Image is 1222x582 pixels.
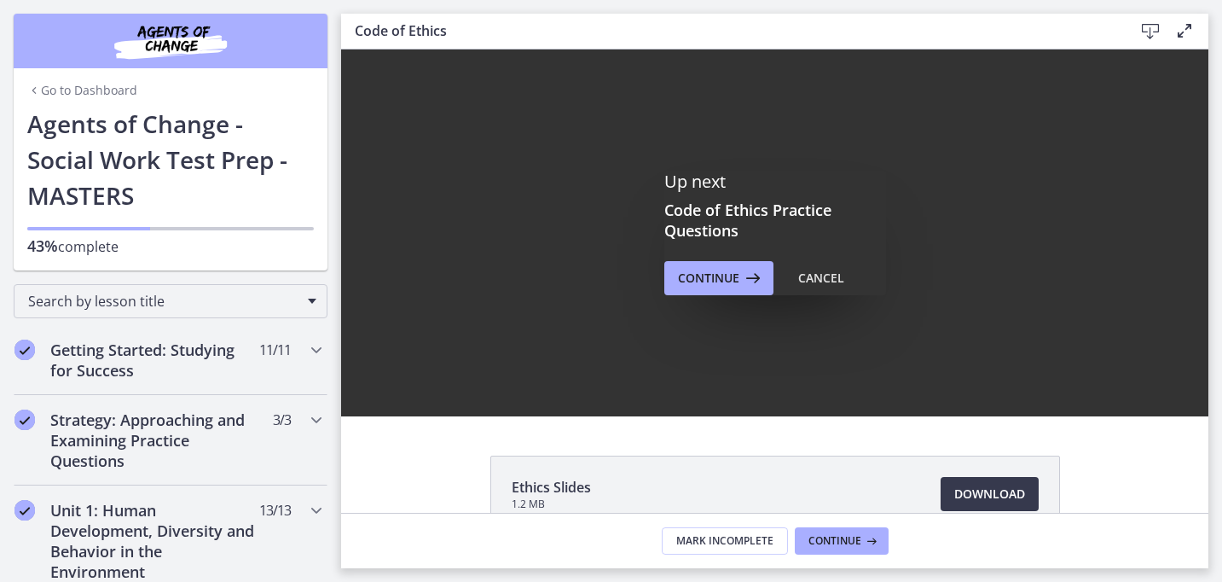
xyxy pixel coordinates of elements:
h3: Code of Ethics [355,20,1106,41]
span: Continue [678,268,739,288]
h2: Unit 1: Human Development, Diversity and Behavior in the Environment [50,500,258,582]
button: Cancel [785,261,858,295]
span: 13 / 13 [259,500,291,521]
span: Continue [808,534,861,548]
h3: Code of Ethics Practice Questions [664,200,886,241]
p: Up next [664,171,886,193]
button: Continue [795,527,889,555]
span: 3 / 3 [273,410,291,430]
h2: Strategy: Approaching and Examining Practice Questions [50,410,258,471]
h2: Getting Started: Studying for Success [50,340,258,381]
div: Search by lesson title [14,284,327,318]
span: Mark Incomplete [676,534,773,548]
span: Download [954,484,1025,504]
div: Cancel [798,268,844,288]
span: 43% [27,236,58,256]
h1: Agents of Change - Social Work Test Prep - MASTERS [27,106,314,213]
span: Search by lesson title [28,292,299,311]
i: Completed [14,340,35,360]
button: Mark Incomplete [662,527,788,555]
a: Go to Dashboard [27,82,137,99]
span: Ethics Slides [512,477,591,498]
p: complete [27,236,314,257]
span: 11 / 11 [259,340,291,360]
img: Agents of Change [68,20,273,61]
button: Continue [664,261,773,295]
i: Completed [14,500,35,521]
a: Download [941,477,1039,511]
span: 1.2 MB [512,498,591,511]
i: Completed [14,410,35,430]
